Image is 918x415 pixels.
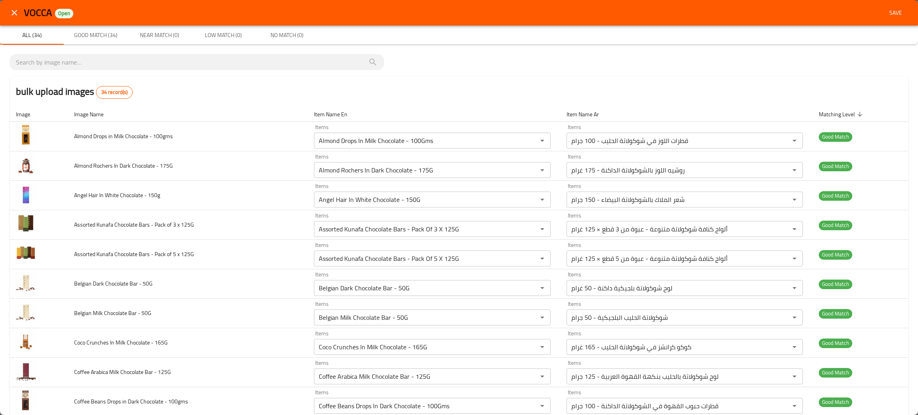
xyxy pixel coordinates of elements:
[55,9,73,18] div: Open
[5,30,59,40] span: All (34)
[96,88,132,96] span: 34 record(s)
[537,135,548,146] button: Open
[5,3,24,22] button: close
[74,367,171,377] span: Coffee Arabica Milk Chocolate Bar - 125G
[16,243,36,263] img: Assorted Kunafa Chocolate Bars - Pack of 5 x 125G
[537,194,548,205] button: Open
[16,84,133,99] h2: bulk upload images
[537,164,548,176] button: Open
[74,249,194,259] span: Assorted Kunafa Chocolate Bars - Pack of 5 x 125G
[74,161,173,171] span: Almond Rochers In Dark Chocolate - 175G
[883,6,908,20] button: Save
[69,30,123,40] span: Good Match (34)
[55,10,73,17] span: Open
[789,341,800,352] button: Open
[16,155,36,174] img: Almond Rochers In Dark Chocolate - 175G
[819,339,852,348] span: Good Match
[819,221,852,230] span: Good Match
[819,191,852,200] span: Good Match
[789,223,800,235] button: Open
[260,30,314,40] span: No Match (0)
[16,361,36,381] img: Coffee Arabica Milk Chocolate Bar - 125G
[74,308,151,318] span: Belgian Milk Chocolate Bar - 50G
[789,312,800,323] button: Open
[196,30,250,40] span: Low Match (0)
[16,331,36,351] img: Coco Crunches In Milk Chocolate - 165G
[16,213,36,233] img: Assorted Kunafa Chocolate Bars - Pack of 3 x 125G
[24,4,52,22] span: VOCCA
[537,371,548,382] button: Open
[789,282,800,294] button: Open
[789,194,800,205] button: Open
[819,309,852,318] span: Good Match
[74,278,153,289] span: Belgian Dark Chocolate Bar - 50G
[74,190,160,200] span: Angel Hair In White Chocolate - 150g
[16,56,378,69] input: search
[16,390,36,410] img: Coffee Beans Drops in Dark Chocolate - 100gms
[308,107,560,122] th: Item Name En
[537,223,548,235] button: Open
[10,107,68,122] th: Image
[16,184,36,204] img: Angel Hair In White Chocolate - 150g
[16,125,36,145] img: Almond Drops in Milk Chocolate - 100gms
[74,396,188,407] span: Coffee Beans Drops in Dark Chocolate - 100gms
[789,164,800,176] button: Open
[886,8,905,18] span: Save
[819,162,852,171] span: Good Match
[560,107,813,122] th: Item Name Ar
[819,110,865,119] span: Matching Level
[537,341,548,352] button: Open
[819,397,852,407] span: Good Match
[74,337,168,348] span: Coco Crunches In Milk Chocolate - 165G
[819,368,852,377] span: Good Match
[132,30,186,40] span: Near Match (0)
[789,400,800,411] button: Open
[74,219,194,230] span: Assorted Kunafa Chocolate Bars - Pack of 3 x 125G
[789,135,800,146] button: Open
[74,131,173,141] span: Almond Drops in Milk Chocolate - 100gms
[537,253,548,264] button: Open
[537,282,548,294] button: Open
[789,371,800,382] button: Open
[819,250,852,259] span: Good Match
[819,280,852,289] span: Good Match
[537,400,548,411] button: Open
[789,253,800,264] button: Open
[16,272,36,292] img: Belgian Dark Chocolate Bar - 50G
[819,132,852,141] span: Good Match
[537,312,548,323] button: Open
[74,110,114,119] span: Image Name
[16,302,36,322] img: Belgian Milk Chocolate Bar - 50G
